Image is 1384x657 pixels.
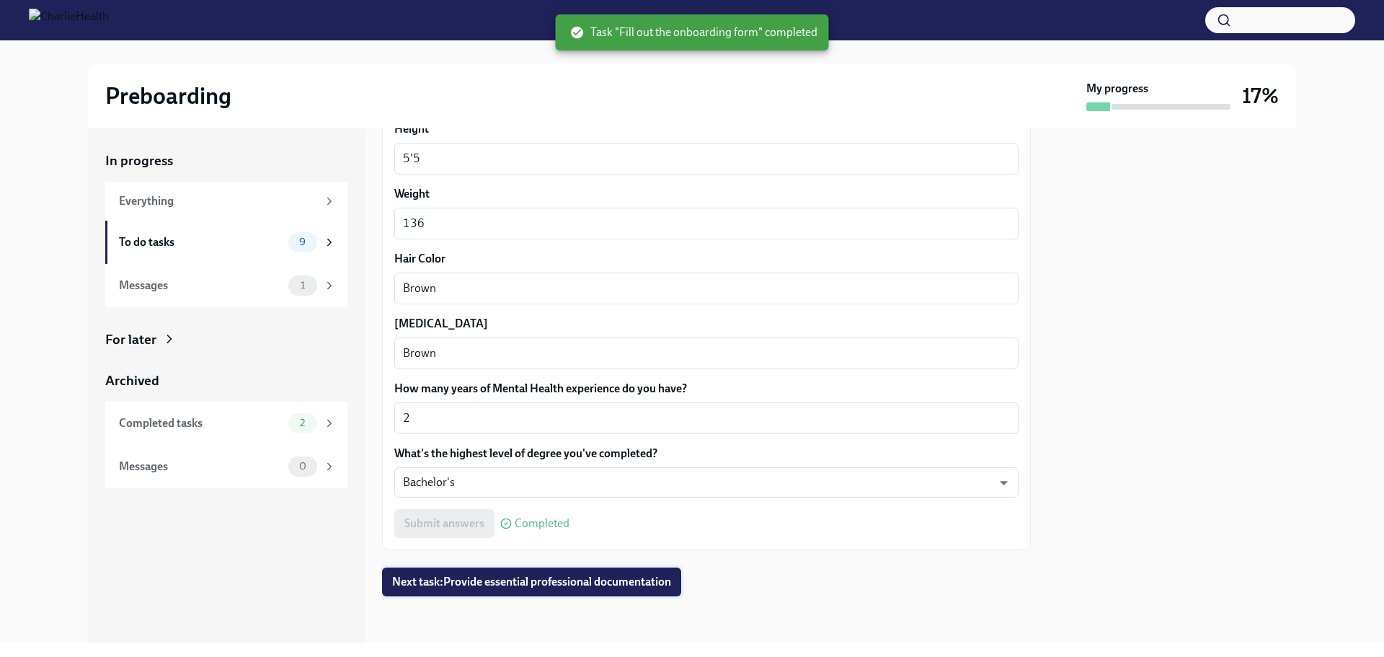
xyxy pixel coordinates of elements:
span: 1 [292,280,314,291]
div: Bachelor's [394,467,1019,498]
label: Height [394,121,1019,137]
a: Messages0 [105,445,347,488]
a: To do tasks9 [105,221,347,264]
span: 9 [290,237,314,247]
label: Hair Color [394,251,1019,267]
strong: My progress [1086,81,1148,97]
div: For later [105,330,156,349]
label: [MEDICAL_DATA] [394,316,1019,332]
div: Everything [119,193,317,209]
label: Weight [394,186,1019,202]
label: How many years of Mental Health experience do you have? [394,381,1019,397]
div: Completed tasks [119,415,283,431]
span: Next task : Provide essential professional documentation [392,575,671,589]
a: For later [105,330,347,349]
img: CharlieHealth [29,9,109,32]
span: 2 [291,418,314,428]
a: Archived [105,371,347,390]
button: Next task:Provide essential professional documentation [382,568,681,596]
textarea: 2 [403,410,1010,427]
textarea: 5'5 [403,150,1010,167]
h3: 17% [1242,83,1279,109]
h2: Preboarding [105,81,231,110]
label: What's the highest level of degree you've completed? [394,446,1019,462]
div: Messages [119,278,283,294]
a: Everything [105,182,347,221]
a: Messages1 [105,264,347,307]
textarea: Brown [403,280,1010,297]
a: In progress [105,151,347,170]
textarea: 136 [403,215,1010,232]
span: 0 [290,461,315,472]
span: Completed [515,518,569,529]
a: Completed tasks2 [105,402,347,445]
div: Messages [119,459,283,475]
textarea: Brown [403,345,1010,362]
div: To do tasks [119,234,283,250]
span: Task "Fill out the onboarding form" completed [570,25,817,40]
